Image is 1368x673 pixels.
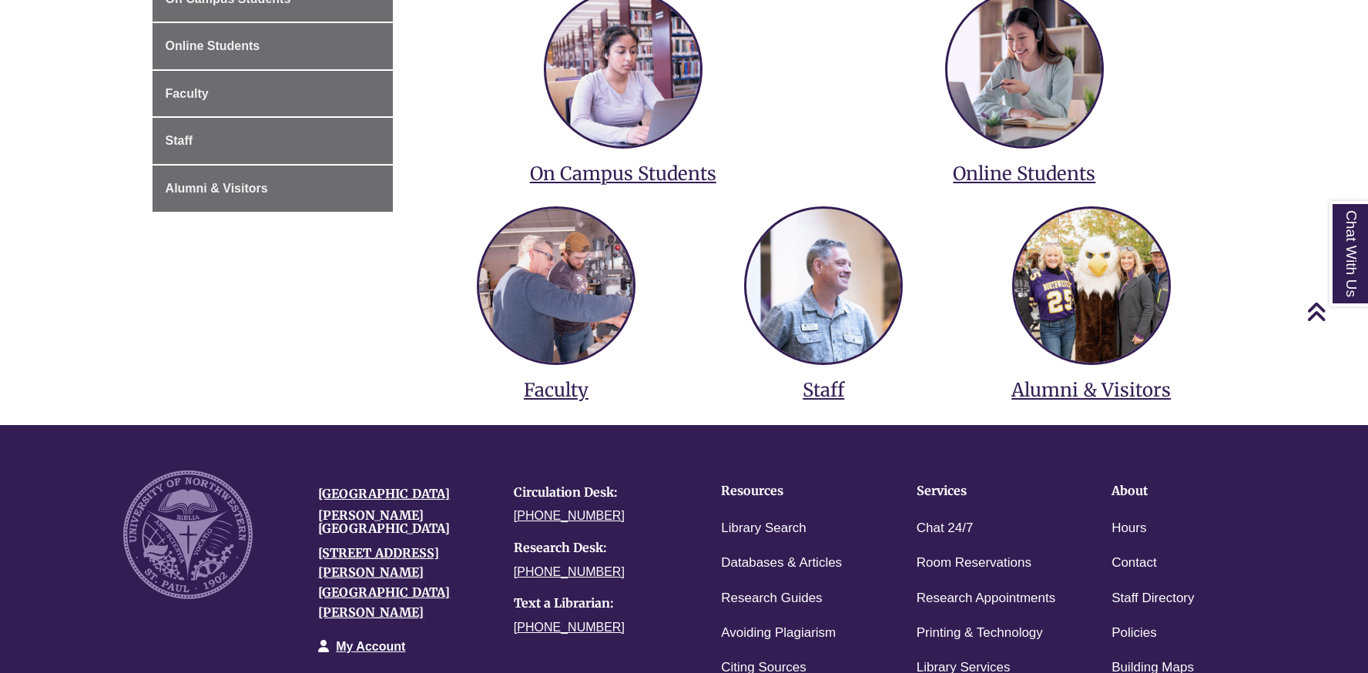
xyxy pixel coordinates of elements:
a: services for faculty Faculty [434,193,678,402]
h3: On Campus Students [434,162,812,186]
a: Policies [1111,622,1157,645]
h4: Circulation Desk: [514,486,686,500]
a: [PHONE_NUMBER] [514,565,625,578]
a: [PHONE_NUMBER] [514,509,625,522]
a: Printing & Technology [917,622,1043,645]
a: Library Search [721,517,806,540]
a: Research Appointments [917,588,1056,610]
a: Research Guides [721,588,822,610]
img: services for alumni and visitors [1014,209,1168,363]
h4: Services [917,484,1064,498]
a: Hours [1111,517,1146,540]
h3: Faculty [434,378,678,402]
a: services for staff Staff [702,193,946,402]
h4: [PERSON_NAME][GEOGRAPHIC_DATA] [318,509,490,536]
a: Chat 24/7 [917,517,974,540]
a: Contact [1111,552,1157,574]
a: My Account [336,640,405,653]
a: Online Students [153,23,394,69]
h4: Resources [721,484,868,498]
img: UNW seal [123,470,253,600]
a: Back to Top [1306,301,1364,322]
h4: Text a Librarian: [514,597,686,611]
a: Room Reservations [917,552,1031,574]
h3: Alumni & Visitors [969,378,1213,402]
a: [PHONE_NUMBER] [514,621,625,634]
a: [GEOGRAPHIC_DATA] [318,486,450,501]
img: services for faculty [479,209,633,363]
a: Staff [153,118,394,164]
a: Faculty [153,71,394,117]
h3: Online Students [835,162,1213,186]
img: services for staff [746,209,900,363]
a: [STREET_ADDRESS][PERSON_NAME][GEOGRAPHIC_DATA][PERSON_NAME] [318,545,450,620]
a: Alumni & Visitors [153,166,394,212]
h4: About [1111,484,1259,498]
a: Staff Directory [1111,588,1194,610]
h4: Research Desk: [514,541,686,555]
h3: Staff [702,378,946,402]
a: Avoiding Plagiarism [721,622,836,645]
a: services for alumni and visitors Alumni & Visitors [969,193,1213,402]
a: Databases & Articles [721,552,842,574]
